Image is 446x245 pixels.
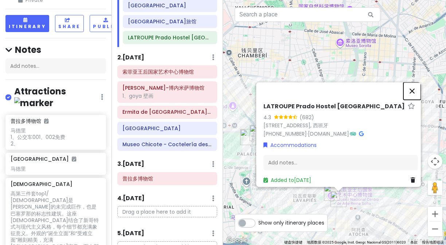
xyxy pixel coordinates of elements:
[256,165,272,181] div: 拉丁区
[422,240,444,244] a: 报告地图错误
[300,113,314,121] div: (682)
[122,109,212,115] h6: Ermita de San Antonio de la Florida
[5,15,49,32] button: Itinerary
[410,240,418,244] a: 条款（在新标签页中打开）
[324,185,340,201] div: 索菲亚王后国家艺术中心博物馆
[330,191,347,207] div: LATROUPE Prado Hostel Madrid
[263,155,418,170] div: Add notes...
[350,131,356,136] i: Tripadvisor
[11,166,101,172] div: 马德里
[428,222,442,236] button: 缩小
[263,103,405,110] h6: LATROUPE Prado Hostel [GEOGRAPHIC_DATA]
[122,175,212,182] h6: 普拉多博物馆
[263,122,328,129] a: [STREET_ADDRESS], 西班牙
[128,2,212,9] h6: 楚埃卡广场
[72,156,76,162] i: Added to itinerary
[14,86,101,109] h4: Attractions
[284,240,302,245] button: 键盘快捷键
[11,127,101,147] div: 马德里 1、公交车001、002免费 2、
[122,125,212,132] h6: 拉丁区
[225,236,249,245] a: 在 Google 地图中打开此区域（会打开一个新窗口）
[14,97,53,109] img: marker
[11,156,76,162] h6: [GEOGRAPHIC_DATA]
[55,15,84,32] button: Share
[44,118,48,124] i: Added to itinerary
[122,85,212,91] h6: 提森-博内米萨博物馆
[263,176,311,184] a: Added to[DATE]
[428,207,442,221] button: 放大
[263,113,274,121] div: 4.3
[117,195,145,202] h6: 4 . [DATE]
[117,160,144,168] h6: 3 . [DATE]
[235,7,380,22] input: Search a place
[258,219,324,227] span: Show only itinerary places
[122,141,212,148] h6: Museo Chicote - Coctelería desde 1931
[128,34,212,41] h6: LATROUPE Prado Hostel Madrid
[11,181,73,187] h6: [DEMOGRAPHIC_DATA]
[225,236,249,245] img: Google
[117,54,144,62] h6: 2 . [DATE]
[5,44,106,55] h4: Notes
[250,125,266,141] div: Plaza de Oriente
[11,118,48,124] h6: 普拉多博物馆
[117,206,217,217] p: Drag a place here to add it
[240,129,256,145] div: 马德里王宫
[359,131,364,136] i: Google Maps
[5,58,106,74] div: Add notes...
[90,15,126,32] button: Publish
[117,230,144,237] h6: 5 . [DATE]
[263,103,418,138] div: · ·
[122,93,212,99] div: 1、goya 壁画
[128,18,212,25] h6: 马拉萨尼亚旅馆
[263,130,307,137] a: [PHONE_NUMBER]
[428,154,442,169] button: 地图镜头控件
[308,130,349,137] a: [DOMAIN_NAME]
[307,240,406,244] span: 地图数据 ©2025 Google, Inst. Geogr. Nacional GS(2011)6020
[428,180,442,195] button: 将街景小人拖到地图上以打开街景
[411,176,418,184] a: Delete place
[263,141,317,149] a: Accommodations
[403,82,421,100] button: 关闭
[122,69,212,75] h6: 索菲亚王后国家艺术中心博物馆
[408,103,415,110] a: Star place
